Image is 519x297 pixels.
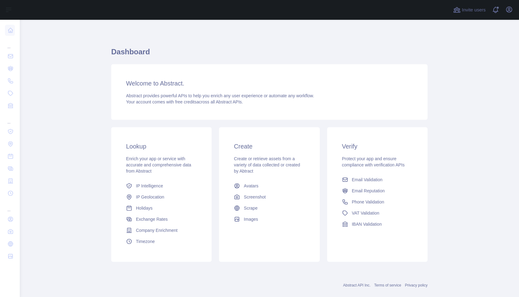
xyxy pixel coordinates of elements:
[136,183,163,189] span: IP Intelligence
[342,142,413,151] h3: Verify
[231,191,307,203] a: Screenshot
[136,194,164,200] span: IP Geolocation
[340,196,415,207] a: Phone Validation
[374,283,401,287] a: Terms of service
[462,6,486,14] span: Invite users
[136,238,155,245] span: Timezone
[124,225,199,236] a: Company Enrichment
[352,221,382,227] span: IBAN Validation
[405,283,428,287] a: Privacy policy
[244,216,258,222] span: Images
[234,156,300,174] span: Create or retrieve assets from a variety of data collected or created by Abtract
[244,183,258,189] span: Avatars
[340,174,415,185] a: Email Validation
[111,47,428,62] h1: Dashboard
[343,283,371,287] a: Abstract API Inc.
[124,236,199,247] a: Timezone
[352,177,382,183] span: Email Validation
[5,37,15,49] div: ...
[340,219,415,230] a: IBAN Validation
[124,203,199,214] a: Holidays
[340,207,415,219] a: VAT Validation
[352,188,385,194] span: Email Reputation
[126,156,191,174] span: Enrich your app or service with accurate and comprehensive data from Abstract
[136,216,168,222] span: Exchange Rates
[342,156,405,167] span: Protect your app and ensure compliance with verification APIs
[234,142,305,151] h3: Create
[244,194,266,200] span: Screenshot
[231,180,307,191] a: Avatars
[136,205,153,211] span: Holidays
[126,93,314,98] span: Abstract provides powerful APIs to help you enrich any user experience or automate any workflow.
[231,214,307,225] a: Images
[340,185,415,196] a: Email Reputation
[126,79,413,88] h3: Welcome to Abstract.
[124,180,199,191] a: IP Intelligence
[352,210,379,216] span: VAT Validation
[126,142,197,151] h3: Lookup
[124,191,199,203] a: IP Geolocation
[5,112,15,125] div: ...
[244,205,257,211] span: Scrape
[231,203,307,214] a: Scrape
[136,227,178,233] span: Company Enrichment
[175,99,196,104] span: free credits
[352,199,384,205] span: Phone Validation
[126,99,243,104] span: Your account comes with across all Abstract APIs.
[124,214,199,225] a: Exchange Rates
[452,5,487,15] button: Invite users
[5,200,15,212] div: ...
